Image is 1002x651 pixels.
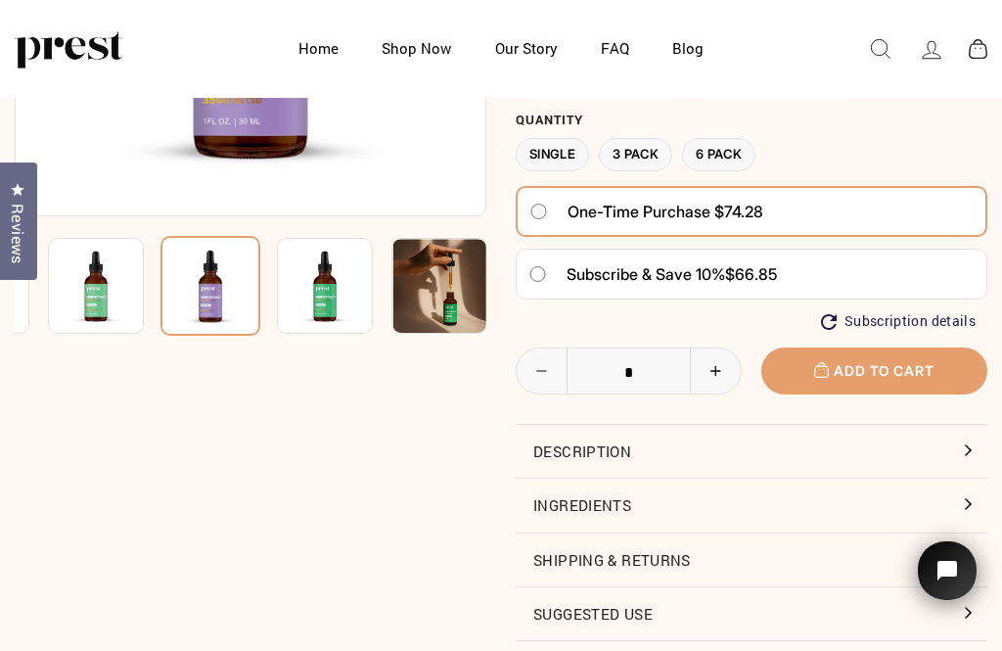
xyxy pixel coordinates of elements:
[516,479,987,532] button: Ingredients
[476,29,577,68] a: Our Story
[821,313,976,330] button: Subscription details
[516,534,987,586] button: Shipping & Returns
[653,29,723,68] a: Blog
[516,113,987,128] label: Quantity
[568,196,763,227] span: One-time purchase $74.28
[517,349,568,394] button: Reduce item quantity by one
[581,29,649,68] a: FAQ
[516,425,987,478] button: Description
[516,587,987,640] button: Suggested Use
[567,264,725,284] span: Subscribe & save 10%
[814,362,934,379] span: Add to cart
[892,514,1002,651] iframe: Tidio Chat
[15,29,122,69] img: PREST ORGANICS
[279,29,358,68] a: Home
[529,204,548,219] input: One-time purchase $74.28
[516,138,589,172] label: Single
[160,236,260,336] img: CBD HEMP OIL 1 Ingredient
[391,238,487,334] img: CBD HEMP OIL 1 Ingredient
[844,313,976,330] span: Subscription details
[761,348,987,394] button: Add to cart
[725,264,777,284] span: $66.85
[690,349,741,394] button: Increase item quantity by one
[599,138,672,172] label: 3 Pack
[279,29,724,68] ul: Primary
[48,238,144,334] img: CBD HEMP OIL 1 Ingredient
[528,266,547,282] input: Subscribe & save 10%$66.85
[517,349,741,395] input: quantity
[277,238,373,334] img: CBD HEMP OIL 1 Ingredient
[362,29,471,68] a: Shop Now
[5,204,30,264] span: Reviews
[682,138,755,172] label: 6 Pack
